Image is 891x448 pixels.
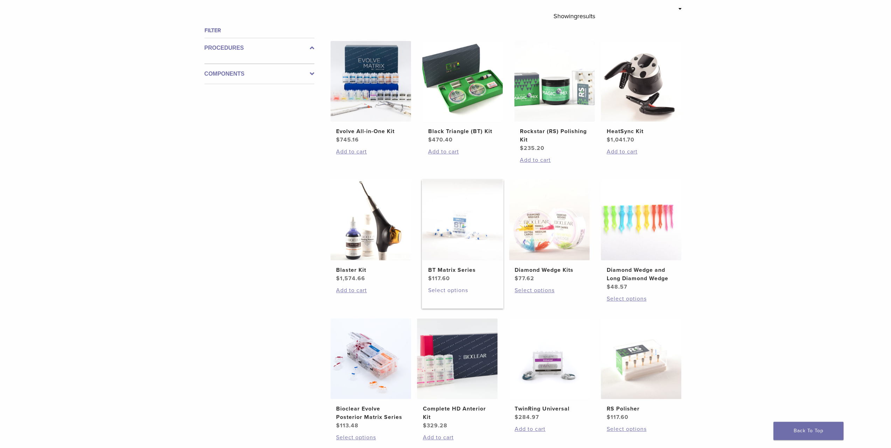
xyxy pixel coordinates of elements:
[428,275,450,282] bdi: 117.60
[423,422,426,429] span: $
[330,41,411,122] img: Evolve All-in-One Kit
[423,433,492,442] a: Add to cart: “Complete HD Anterior Kit”
[336,422,340,429] span: $
[515,275,518,282] span: $
[606,136,634,143] bdi: 1,041.70
[606,425,676,433] a: Select options for “RS Polisher”
[330,180,412,283] a: Blaster KitBlaster Kit $1,574.66
[515,425,584,433] a: Add to cart: “TwinRing Universal”
[606,147,676,156] a: Add to cart: “HeatSync Kit”
[422,180,503,260] img: BT Matrix Series
[336,147,405,156] a: Add to cart: “Evolve All-in-One Kit”
[509,180,590,260] img: Diamond Wedge Kits
[773,422,843,440] a: Back To Top
[336,136,340,143] span: $
[606,295,676,303] a: Select options for “Diamond Wedge and Long Diamond Wedge”
[515,414,518,421] span: $
[554,9,595,23] p: Showing results
[336,136,359,143] bdi: 745.16
[600,318,682,421] a: RS PolisherRS Polisher $117.60
[606,266,676,283] h2: Diamond Wedge and Long Diamond Wedge
[515,414,539,421] bdi: 284.97
[509,318,590,421] a: TwinRing UniversalTwinRing Universal $284.97
[606,136,610,143] span: $
[330,41,412,144] a: Evolve All-in-One KitEvolve All-in-One Kit $745.16
[204,70,314,78] label: Components
[336,127,405,136] h2: Evolve All-in-One Kit
[422,41,503,144] a: Black Triangle (BT) KitBlack Triangle (BT) Kit $470.40
[515,266,584,274] h2: Diamond Wedge Kits
[515,275,534,282] bdi: 77.62
[330,180,411,260] img: Blaster Kit
[330,318,412,430] a: Bioclear Evolve Posterior Matrix SeriesBioclear Evolve Posterior Matrix Series $113.48
[417,318,498,430] a: Complete HD Anterior KitComplete HD Anterior Kit $329.28
[606,283,627,290] bdi: 48.57
[423,422,447,429] bdi: 329.28
[336,275,365,282] bdi: 1,574.66
[601,318,681,399] img: RS Polisher
[509,180,590,283] a: Diamond Wedge KitsDiamond Wedge Kits $77.62
[600,180,682,291] a: Diamond Wedge and Long Diamond WedgeDiamond Wedge and Long Diamond Wedge $48.57
[606,283,610,290] span: $
[336,405,405,421] h2: Bioclear Evolve Posterior Matrix Series
[422,41,503,122] img: Black Triangle (BT) Kit
[204,44,314,52] label: Procedures
[336,433,405,442] a: Select options for “Bioclear Evolve Posterior Matrix Series”
[509,318,590,399] img: TwinRing Universal
[520,145,544,152] bdi: 235.20
[515,405,584,413] h2: TwinRing Universal
[336,286,405,295] a: Add to cart: “Blaster Kit”
[336,422,359,429] bdi: 113.48
[606,127,676,136] h2: HeatSync Kit
[204,26,314,35] h4: Filter
[514,41,596,152] a: Rockstar (RS) Polishing KitRockstar (RS) Polishing Kit $235.20
[520,145,524,152] span: $
[336,266,405,274] h2: Blaster Kit
[428,127,497,136] h2: Black Triangle (BT) Kit
[520,127,589,144] h2: Rockstar (RS) Polishing Kit
[428,147,497,156] a: Add to cart: “Black Triangle (BT) Kit”
[606,405,676,413] h2: RS Polisher
[428,136,432,143] span: $
[428,136,452,143] bdi: 470.40
[428,275,432,282] span: $
[336,275,340,282] span: $
[601,180,681,260] img: Diamond Wedge and Long Diamond Wedge
[423,405,492,421] h2: Complete HD Anterior Kit
[606,414,628,421] bdi: 117.60
[422,180,503,283] a: BT Matrix SeriesBT Matrix Series $117.60
[606,414,610,421] span: $
[601,41,681,122] img: HeatSync Kit
[417,318,497,399] img: Complete HD Anterior Kit
[515,286,584,295] a: Select options for “Diamond Wedge Kits”
[428,286,497,295] a: Select options for “BT Matrix Series”
[520,156,589,164] a: Add to cart: “Rockstar (RS) Polishing Kit”
[514,41,595,122] img: Rockstar (RS) Polishing Kit
[428,266,497,274] h2: BT Matrix Series
[330,318,411,399] img: Bioclear Evolve Posterior Matrix Series
[600,41,682,144] a: HeatSync KitHeatSync Kit $1,041.70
